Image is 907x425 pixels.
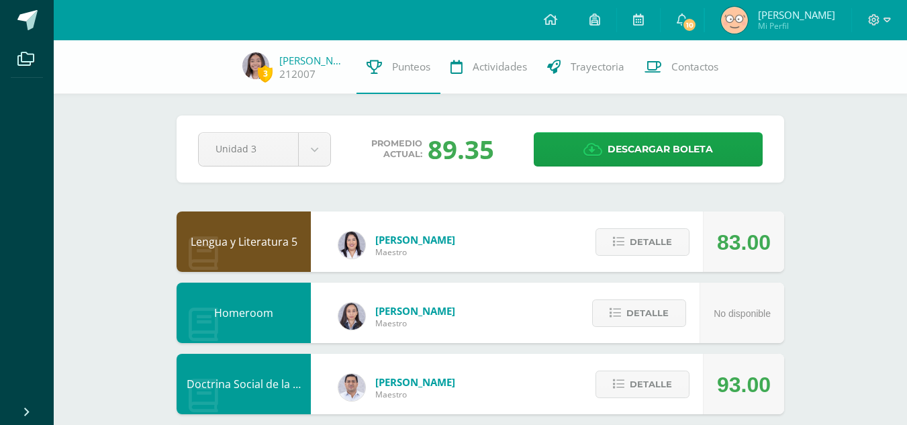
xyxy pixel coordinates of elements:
span: Trayectoria [571,60,624,74]
span: Detalle [630,372,672,397]
span: Actividades [473,60,527,74]
img: a4edf9b3286cfd43df08ece18344d72f.png [242,52,269,79]
div: Doctrina Social de la Iglesia [177,354,311,414]
button: Detalle [595,371,689,398]
img: 15aaa72b904403ebb7ec886ca542c491.png [338,374,365,401]
a: Trayectoria [537,40,634,94]
span: [PERSON_NAME] [375,375,455,389]
a: [PERSON_NAME] [279,54,346,67]
div: Lengua y Literatura 5 [177,211,311,272]
img: 35694fb3d471466e11a043d39e0d13e5.png [338,303,365,330]
a: Actividades [440,40,537,94]
a: Unidad 3 [199,133,330,166]
span: [PERSON_NAME] [758,8,835,21]
span: 3 [258,65,273,82]
span: 10 [682,17,697,32]
span: Maestro [375,246,455,258]
span: Detalle [630,230,672,254]
span: Descargar boleta [608,133,713,166]
span: Unidad 3 [216,133,281,164]
button: Detalle [595,228,689,256]
span: Punteos [392,60,430,74]
div: 93.00 [717,355,771,415]
span: No disponible [714,308,771,319]
div: 83.00 [717,212,771,273]
span: Detalle [626,301,669,326]
span: Maestro [375,389,455,400]
a: Punteos [356,40,440,94]
img: 0efa06bf55d835d7f677146712b902f1.png [721,7,748,34]
span: Promedio actual: [371,138,422,160]
div: Homeroom [177,283,311,343]
a: 212007 [279,67,316,81]
span: Maestro [375,318,455,329]
button: Detalle [592,299,686,327]
span: Mi Perfil [758,20,835,32]
span: [PERSON_NAME] [375,304,455,318]
a: Descargar boleta [534,132,763,167]
img: fd1196377973db38ffd7ffd912a4bf7e.png [338,232,365,258]
span: Contactos [671,60,718,74]
a: Contactos [634,40,728,94]
span: [PERSON_NAME] [375,233,455,246]
div: 89.35 [428,132,494,167]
